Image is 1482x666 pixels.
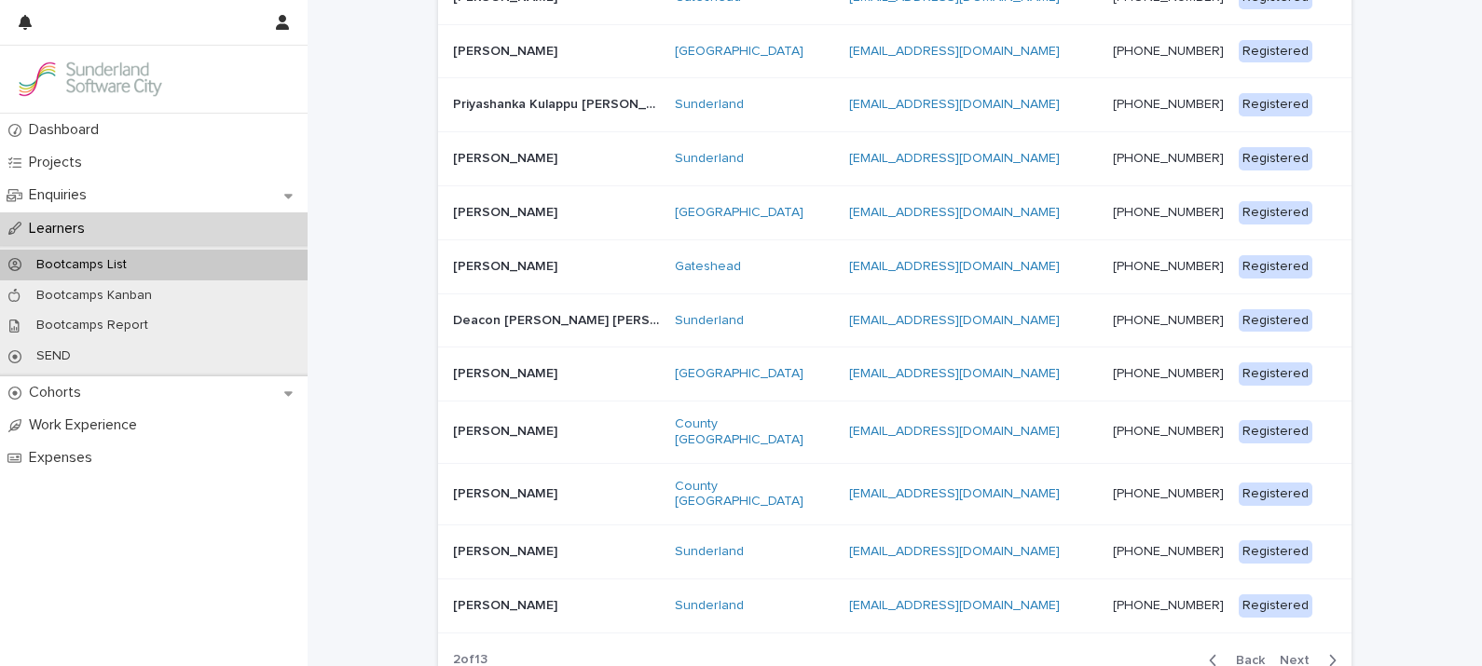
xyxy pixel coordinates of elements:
[438,463,1352,525] tr: [PERSON_NAME][PERSON_NAME] County [GEOGRAPHIC_DATA] [EMAIL_ADDRESS][DOMAIN_NAME] [PHONE_NUMBER] R...
[453,540,561,560] p: [PERSON_NAME]
[21,416,152,434] p: Work Experience
[849,206,1060,219] a: [EMAIL_ADDRESS][DOMAIN_NAME]
[21,186,102,204] p: Enquiries
[1239,147,1312,170] div: Registered
[1113,260,1224,273] a: [PHONE_NUMBER]
[1113,487,1224,500] a: [PHONE_NUMBER]
[21,288,167,304] p: Bootcamps Kanban
[1239,93,1312,116] div: Registered
[849,545,1060,558] a: [EMAIL_ADDRESS][DOMAIN_NAME]
[453,40,561,60] p: [PERSON_NAME]
[849,45,1060,58] a: [EMAIL_ADDRESS][DOMAIN_NAME]
[453,483,561,502] p: [PERSON_NAME]
[849,367,1060,380] a: [EMAIL_ADDRESS][DOMAIN_NAME]
[1113,45,1224,58] a: [PHONE_NUMBER]
[849,314,1060,327] a: [EMAIL_ADDRESS][DOMAIN_NAME]
[849,260,1060,273] a: [EMAIL_ADDRESS][DOMAIN_NAME]
[675,97,744,113] a: Sunderland
[1239,420,1312,443] div: Registered
[21,318,163,333] p: Bootcamps Report
[1113,206,1224,219] a: [PHONE_NUMBER]
[849,599,1060,612] a: [EMAIL_ADDRESS][DOMAIN_NAME]
[1239,40,1312,63] div: Registered
[453,362,561,382] p: [PERSON_NAME]
[1239,540,1312,564] div: Registered
[438,401,1352,464] tr: [PERSON_NAME][PERSON_NAME] County [GEOGRAPHIC_DATA] [EMAIL_ADDRESS][DOMAIN_NAME] [PHONE_NUMBER] R...
[21,257,142,273] p: Bootcamps List
[438,347,1352,401] tr: [PERSON_NAME][PERSON_NAME] [GEOGRAPHIC_DATA] [EMAIL_ADDRESS][DOMAIN_NAME] [PHONE_NUMBER] Registered
[1239,255,1312,279] div: Registered
[849,487,1060,500] a: [EMAIL_ADDRESS][DOMAIN_NAME]
[15,61,164,98] img: GVzBcg19RCOYju8xzymn
[675,544,744,560] a: Sunderland
[21,449,107,467] p: Expenses
[453,420,561,440] p: [PERSON_NAME]
[675,598,744,614] a: Sunderland
[675,259,741,275] a: Gateshead
[675,479,833,510] a: County [GEOGRAPHIC_DATA]
[1239,362,1312,386] div: Registered
[453,255,561,275] p: [PERSON_NAME]
[453,309,664,329] p: Deacon [PERSON_NAME] [PERSON_NAME]
[849,98,1060,111] a: [EMAIL_ADDRESS][DOMAIN_NAME]
[438,24,1352,78] tr: [PERSON_NAME][PERSON_NAME] [GEOGRAPHIC_DATA] [EMAIL_ADDRESS][DOMAIN_NAME] [PHONE_NUMBER] Registered
[1113,152,1224,165] a: [PHONE_NUMBER]
[1113,425,1224,438] a: [PHONE_NUMBER]
[849,152,1060,165] a: [EMAIL_ADDRESS][DOMAIN_NAME]
[675,416,833,448] a: County [GEOGRAPHIC_DATA]
[453,201,561,221] p: [PERSON_NAME]
[21,121,114,139] p: Dashboard
[21,220,100,238] p: Learners
[438,239,1352,293] tr: [PERSON_NAME][PERSON_NAME] Gateshead [EMAIL_ADDRESS][DOMAIN_NAME] [PHONE_NUMBER] Registered
[1239,309,1312,333] div: Registered
[438,185,1352,239] tr: [PERSON_NAME][PERSON_NAME] [GEOGRAPHIC_DATA] [EMAIL_ADDRESS][DOMAIN_NAME] [PHONE_NUMBER] Registered
[675,205,803,221] a: [GEOGRAPHIC_DATA]
[438,525,1352,579] tr: [PERSON_NAME][PERSON_NAME] Sunderland [EMAIL_ADDRESS][DOMAIN_NAME] [PHONE_NUMBER] Registered
[1113,545,1224,558] a: [PHONE_NUMBER]
[1113,599,1224,612] a: [PHONE_NUMBER]
[21,348,86,364] p: SEND
[675,151,744,167] a: Sunderland
[438,579,1352,633] tr: [PERSON_NAME][PERSON_NAME] Sunderland [EMAIL_ADDRESS][DOMAIN_NAME] [PHONE_NUMBER] Registered
[453,93,664,113] p: Priyashanka Kulappu [PERSON_NAME]
[675,313,744,329] a: Sunderland
[438,293,1352,347] tr: Deacon [PERSON_NAME] [PERSON_NAME]Deacon [PERSON_NAME] [PERSON_NAME] Sunderland [EMAIL_ADDRESS][D...
[675,44,803,60] a: [GEOGRAPHIC_DATA]
[1239,201,1312,224] div: Registered
[675,366,803,382] a: [GEOGRAPHIC_DATA]
[21,384,96,401] p: Cohorts
[1239,483,1312,506] div: Registered
[438,78,1352,132] tr: Priyashanka Kulappu [PERSON_NAME]Priyashanka Kulappu [PERSON_NAME] Sunderland [EMAIL_ADDRESS][DOM...
[849,425,1060,438] a: [EMAIL_ADDRESS][DOMAIN_NAME]
[438,132,1352,186] tr: [PERSON_NAME][PERSON_NAME] Sunderland [EMAIL_ADDRESS][DOMAIN_NAME] [PHONE_NUMBER] Registered
[1239,594,1312,618] div: Registered
[1113,98,1224,111] a: [PHONE_NUMBER]
[453,594,561,614] p: [PERSON_NAME]
[1113,367,1224,380] a: [PHONE_NUMBER]
[453,147,561,167] p: [PERSON_NAME]
[21,154,97,171] p: Projects
[1113,314,1224,327] a: [PHONE_NUMBER]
